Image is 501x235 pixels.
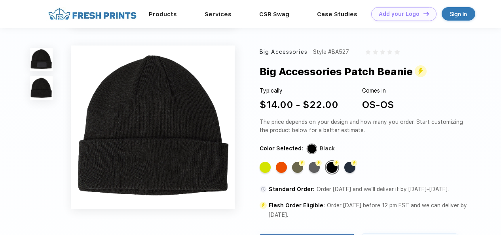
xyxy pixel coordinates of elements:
a: Sign in [442,7,475,21]
div: Color Selected: [260,144,303,153]
div: Big Accessories Patch Beanie [260,64,427,79]
div: Add your Logo [379,11,419,17]
img: gray_star.svg [395,49,399,54]
img: flash color [333,160,340,166]
div: Black [320,144,335,153]
div: Olive [292,162,303,173]
img: flash_active_toggle.svg [415,65,427,77]
div: Navy [344,162,355,173]
div: OS-OS [362,98,394,112]
div: Comes in [362,87,394,95]
div: Sign in [450,9,467,19]
img: gray_star.svg [380,49,385,54]
a: Services [205,11,232,18]
img: flash color [315,160,322,166]
img: gray_star.svg [387,49,392,54]
div: Black [326,162,338,173]
img: func=resize&h=100 [30,76,53,99]
img: flash color [351,160,357,166]
img: flash color [299,160,305,166]
img: standard order [260,186,267,193]
a: Products [149,11,177,18]
img: standard order [260,202,267,209]
div: Style #BA527 [313,47,349,56]
div: The price depends on your design and how many you order. Start customizing the product below for ... [260,118,465,135]
div: $14.00 - $22.00 [260,98,338,112]
div: Big Accessories [260,47,307,56]
div: Gray [309,162,320,173]
img: func=resize&h=100 [30,48,53,71]
div: Neon Yellow [260,162,271,173]
img: gray_star.svg [366,49,370,54]
img: func=resize&h=640 [71,45,234,209]
img: DT [423,11,429,16]
div: Neon Orange [276,162,287,173]
span: Standard Order: [269,186,315,192]
span: Flash Order Eligible: [269,202,325,208]
span: Order [DATE] and we’ll deliver it by [DATE]–[DATE]. [317,186,449,192]
img: fo%20logo%202.webp [46,7,139,21]
img: gray_star.svg [373,49,378,54]
a: CSR Swag [259,11,289,18]
span: Order [DATE] before 12 pm EST and we can deliver by [DATE]. [269,202,467,218]
div: Typically [260,87,338,95]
